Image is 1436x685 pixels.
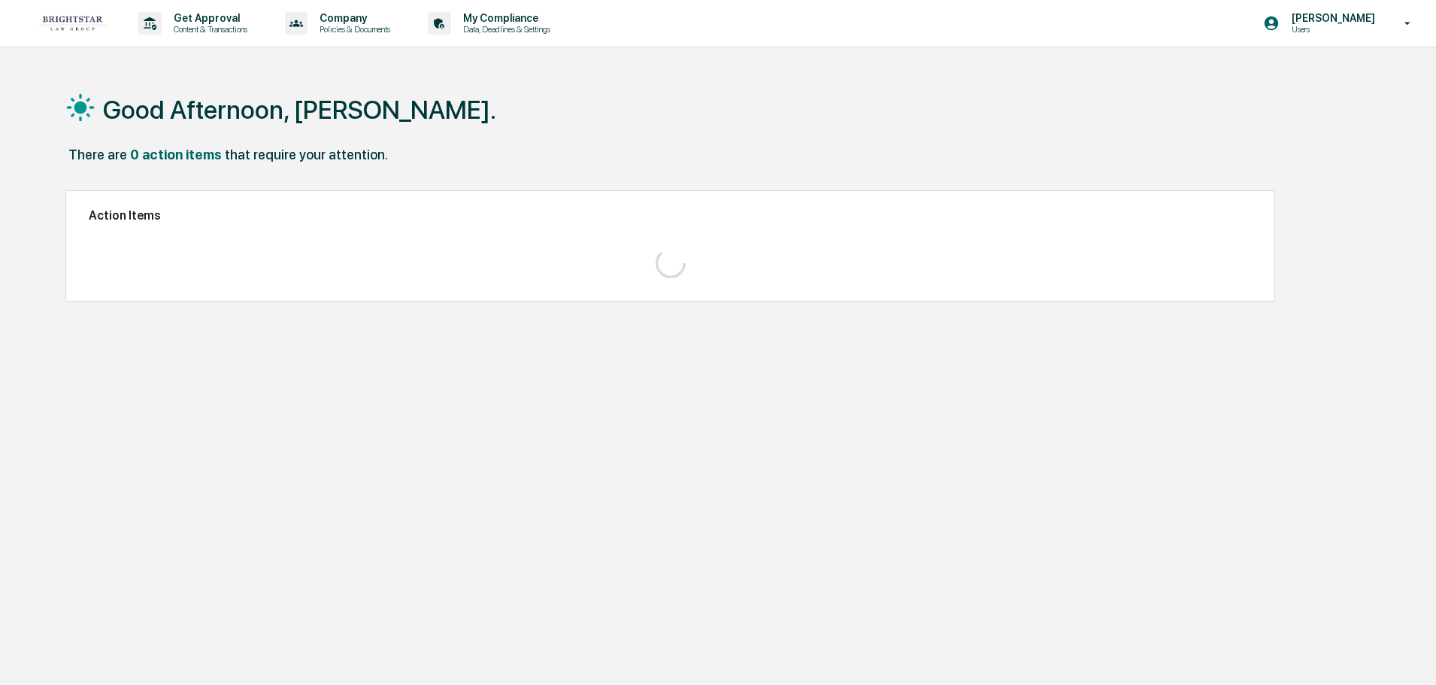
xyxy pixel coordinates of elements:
p: Data, Deadlines & Settings [451,24,558,35]
h2: Action Items [89,208,1252,223]
div: that require your attention. [225,147,388,162]
p: Get Approval [162,12,255,24]
img: logo [36,15,108,32]
div: 0 action items [130,147,222,162]
p: [PERSON_NAME] [1280,12,1383,24]
p: Users [1280,24,1383,35]
div: There are [68,147,127,162]
p: My Compliance [451,12,558,24]
p: Policies & Documents [307,24,398,35]
p: Company [307,12,398,24]
p: Content & Transactions [162,24,255,35]
h1: Good Afternoon, [PERSON_NAME]. [103,95,496,125]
